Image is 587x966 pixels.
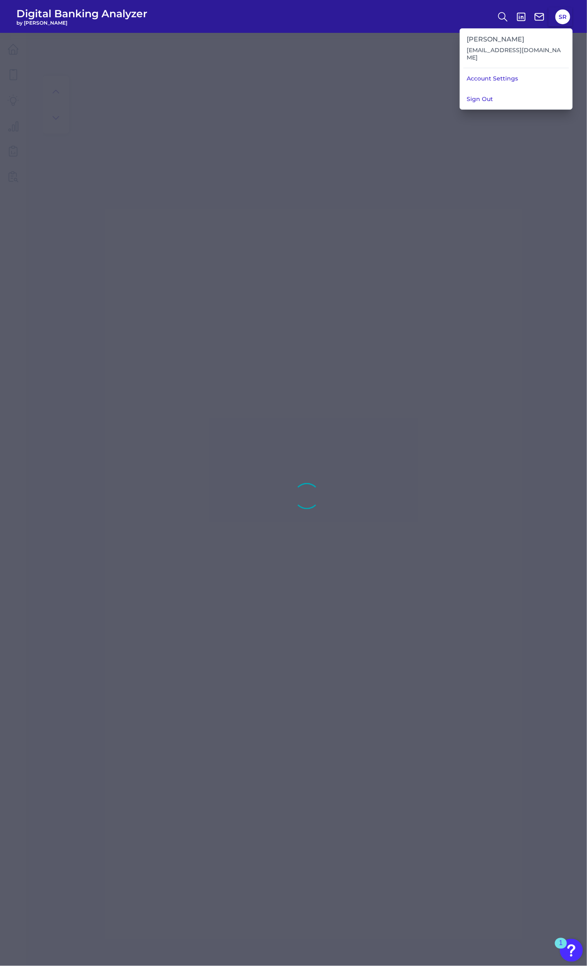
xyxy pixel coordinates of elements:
[467,46,566,61] p: [EMAIL_ADDRESS][DOMAIN_NAME]
[460,68,572,89] a: Account Settings
[467,35,566,43] h3: [PERSON_NAME]
[559,943,563,954] div: 1
[16,20,147,26] span: by [PERSON_NAME]
[16,7,147,20] span: Digital Banking Analyzer
[560,939,583,962] button: Open Resource Center, 1 new notification
[460,89,572,109] button: Sign Out
[555,9,570,24] button: SR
